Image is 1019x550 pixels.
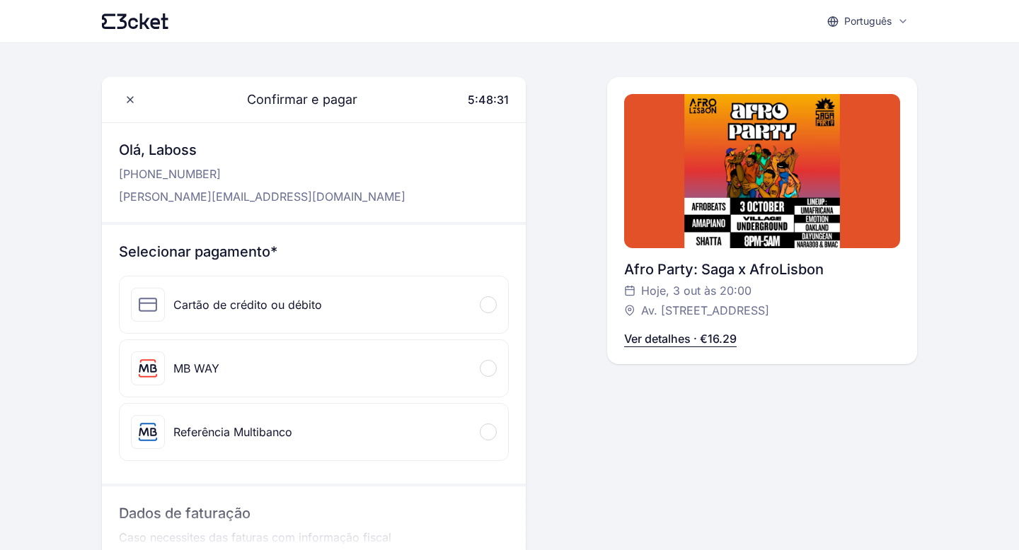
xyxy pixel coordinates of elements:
[119,503,509,529] h3: Dados de faturação
[468,93,509,107] span: 5:48:31
[173,423,292,440] div: Referência Multibanco
[641,302,769,319] span: Av. [STREET_ADDRESS]
[119,165,405,182] p: [PHONE_NUMBER]
[844,14,892,28] p: Português
[119,242,509,262] h3: Selecionar pagamento*
[173,360,219,377] div: MB WAY
[624,330,737,347] p: Ver detalhes · €16.29
[641,282,752,299] span: Hoje, 3 out às 20:00
[173,296,322,313] div: Cartão de crédito ou débito
[624,259,900,279] div: Afro Party: Saga x AfroLisbon
[119,188,405,205] p: [PERSON_NAME][EMAIL_ADDRESS][DOMAIN_NAME]
[119,140,405,160] h3: Olá, Laboss
[230,90,357,110] span: Confirmar e pagar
